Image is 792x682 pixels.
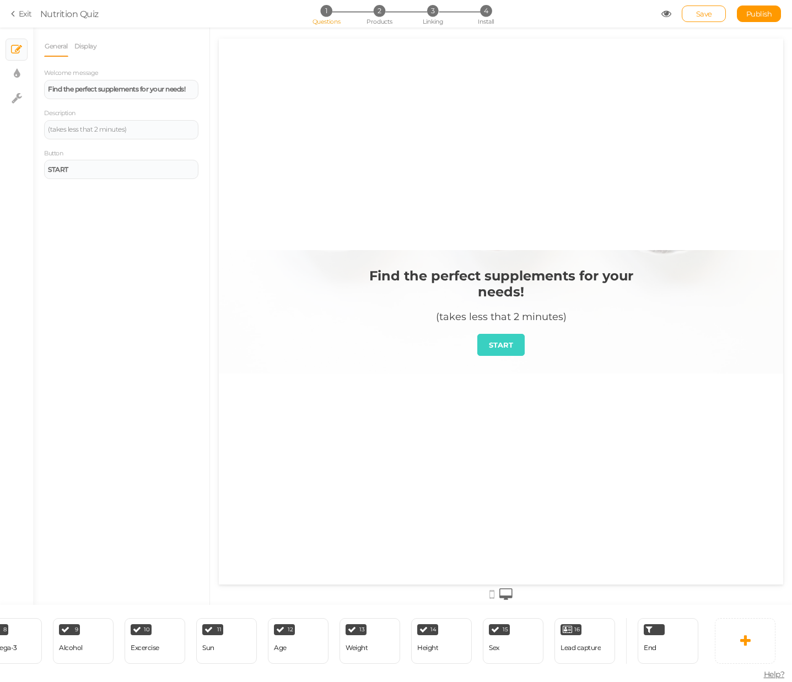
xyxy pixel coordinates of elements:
div: (takes less that 2 minutes) [48,126,195,133]
strong: Find the perfect supplements for your needs! [48,85,185,93]
strong: START [48,165,68,174]
div: Height [417,644,438,652]
label: Button [44,150,63,158]
div: (takes less that 2 minutes) [217,272,348,284]
span: Questions [312,18,340,25]
div: 15 Sex [483,618,543,664]
li: 1 Questions [300,5,352,17]
div: 14 Height [411,618,472,664]
strong: START [270,302,294,311]
span: 10 [144,627,149,632]
div: Sex [489,644,499,652]
div: Alcohol [59,644,83,652]
div: End [638,618,698,664]
span: 1 [320,5,332,17]
div: Weight [346,644,368,652]
div: Excercise [131,644,159,652]
span: 9 [75,627,78,632]
span: 11 [217,627,221,632]
span: Save [696,9,712,18]
div: Sun [202,644,214,652]
a: Display [74,36,98,57]
span: 13 [359,627,364,632]
a: General [44,36,68,57]
span: 15 [503,627,508,632]
span: Publish [746,9,772,18]
li: 4 Install [460,5,511,17]
div: 16 Lead capture [554,618,615,664]
span: 16 [574,627,579,632]
div: 11 Sun [196,618,257,664]
strong: Find the perfect supplements for your needs! [150,229,414,261]
label: Description [44,110,76,117]
span: 4 [480,5,492,17]
li: 2 Products [354,5,405,17]
span: End [644,643,656,652]
div: Nutrition Quiz [40,7,99,20]
span: 2 [374,5,385,17]
span: Products [367,18,392,25]
span: Linking [423,18,443,25]
div: Lead capture [561,644,601,652]
div: 10 Excercise [125,618,185,664]
a: Exit [11,8,32,19]
span: 12 [288,627,293,632]
span: 14 [430,627,436,632]
div: 13 Weight [340,618,400,664]
li: 3 Linking [407,5,458,17]
label: Welcome message [44,69,99,77]
div: 9 Alcohol [53,618,114,664]
div: Save [682,6,726,22]
span: Help? [764,669,785,679]
span: 8 [3,627,7,632]
div: 12 Age [268,618,328,664]
div: Age [274,644,287,652]
span: 3 [427,5,438,17]
span: Install [478,18,494,25]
